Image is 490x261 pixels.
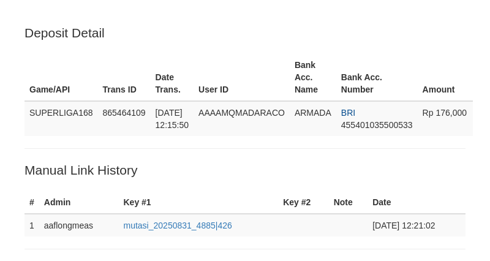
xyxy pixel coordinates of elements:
th: # [24,191,39,214]
th: Bank Acc. Name [290,54,336,101]
p: Deposit Detail [24,24,466,42]
a: mutasi_20250831_4885|426 [124,221,232,230]
td: SUPERLIGA168 [24,101,98,136]
th: Date [367,191,466,214]
span: Copy 455401035500533 to clipboard [341,120,413,130]
span: ARMADA [295,108,331,118]
th: Admin [39,191,119,214]
td: 1 [24,214,39,236]
th: Game/API [24,54,98,101]
th: Note [329,191,368,214]
td: [DATE] 12:21:02 [367,214,466,236]
th: Key #2 [278,191,328,214]
span: [DATE] 12:15:50 [156,108,189,130]
p: Manual Link History [24,161,466,179]
span: AAAAMQMADARACO [198,108,285,118]
th: Trans ID [98,54,151,101]
th: Bank Acc. Number [336,54,418,101]
span: BRI [341,108,355,118]
td: 865464109 [98,101,151,136]
th: Key #1 [119,191,279,214]
th: User ID [194,54,290,101]
th: Date Trans. [151,54,194,101]
td: aaflongmeas [39,214,119,236]
th: Amount [418,54,473,101]
span: Rp 176,000 [423,108,467,118]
